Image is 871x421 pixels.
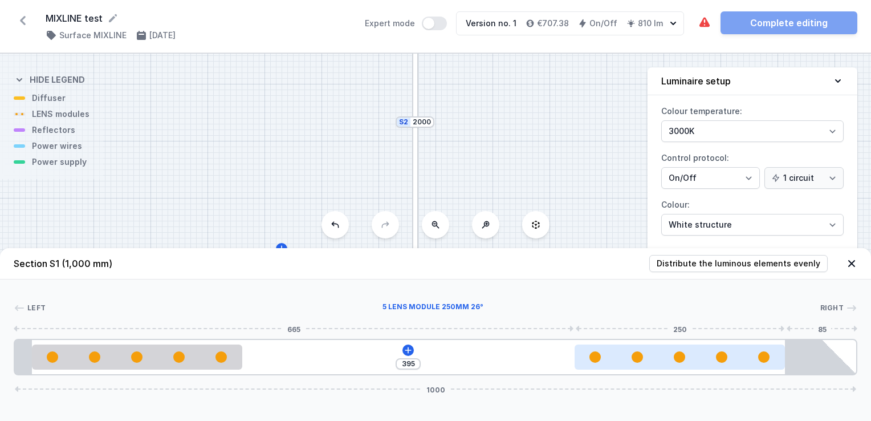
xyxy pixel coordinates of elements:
span: 1000 [422,386,450,392]
input: Dimension [mm] [413,118,431,127]
input: Dimension [mm] [399,359,417,369]
button: Distribute the luminous elements evenly [649,255,828,272]
button: Hide legend [14,65,85,92]
button: Add element [402,345,414,356]
div: 5 LENS module 250mm 26° [46,302,820,314]
span: (1,000 mm) [62,258,112,269]
h4: Section S1 [14,257,112,270]
span: 250 [669,325,691,332]
h4: [DATE] [149,30,176,41]
button: Luminaire setup [648,67,857,95]
span: 85 [813,325,831,332]
select: Colour temperature: [661,120,844,142]
div: 5 LENS module 250mm 54° [32,345,242,370]
span: 665 [283,325,305,332]
label: Colour: [661,196,844,236]
span: Left [27,303,46,313]
h4: €707.38 [537,18,569,29]
h4: On/Off [589,18,617,29]
button: Version no. 1€707.38On/Off810 lm [456,11,684,35]
h4: 810 lm [638,18,663,29]
form: MIXLINE test [46,11,351,25]
h4: Luminaire setup [661,74,731,88]
label: Optics: [661,242,844,282]
h4: Hide legend [30,74,85,86]
select: Control protocol: [661,167,760,189]
button: Expert mode [422,17,447,30]
span: Distribute the luminous elements evenly [657,258,820,269]
button: Rename project [107,13,119,24]
label: Expert mode [365,17,447,30]
div: 5 LENS module 250mm 26° [575,345,785,370]
span: Right [820,303,844,313]
select: Colour: [661,214,844,236]
div: Version no. 1 [466,18,516,29]
label: Control protocol: [661,149,844,189]
h4: Surface MIXLINE [59,30,127,41]
label: Colour temperature: [661,102,844,142]
select: Control protocol: [764,167,844,189]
